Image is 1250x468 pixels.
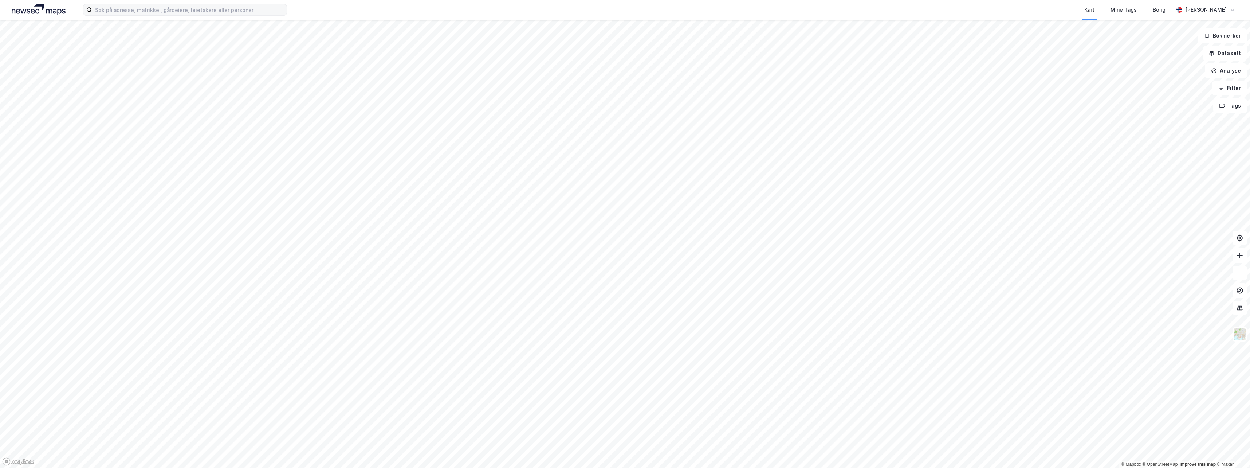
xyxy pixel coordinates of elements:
[12,4,66,15] img: logo.a4113a55bc3d86da70a041830d287a7e.svg
[1214,433,1250,468] div: Kontrollprogram for chat
[1084,5,1094,14] div: Kart
[1111,5,1137,14] div: Mine Tags
[1214,433,1250,468] iframe: Chat Widget
[1153,5,1166,14] div: Bolig
[1185,5,1227,14] div: [PERSON_NAME]
[92,4,287,15] input: Søk på adresse, matrikkel, gårdeiere, leietakere eller personer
